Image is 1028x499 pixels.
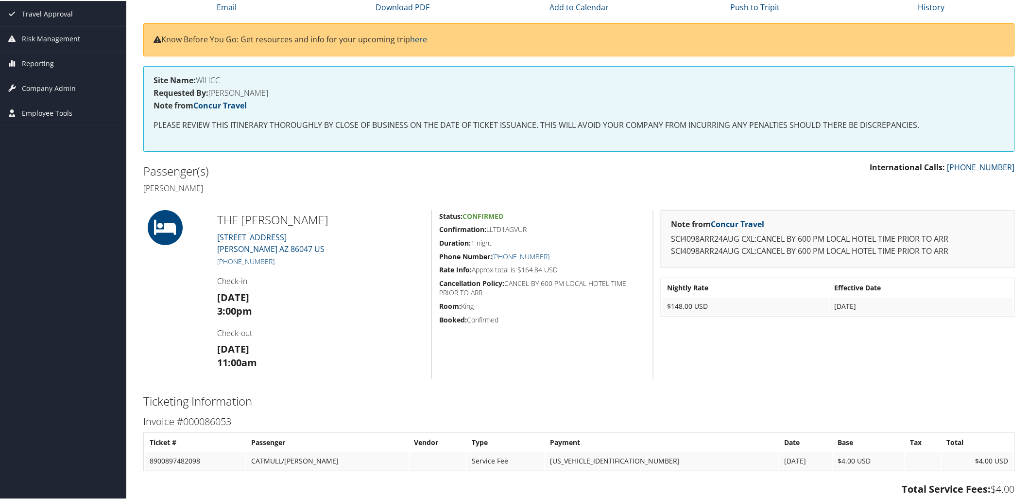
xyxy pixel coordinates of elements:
[143,392,1015,409] h2: Ticketing Information
[143,414,1015,428] h3: Invoice #000086053
[947,161,1015,172] a: [PHONE_NUMBER]
[779,451,832,469] td: [DATE]
[833,451,905,469] td: $4.00 USD
[711,218,764,229] a: Concur Travel
[217,327,424,338] h4: Check-out
[779,433,832,450] th: Date
[143,162,572,178] h2: Passenger(s)
[439,224,486,233] strong: Confirmation:
[671,218,764,229] strong: Note from
[246,433,409,450] th: Passenger
[22,51,54,75] span: Reporting
[22,26,80,50] span: Risk Management
[439,278,504,287] strong: Cancellation Policy:
[145,433,245,450] th: Ticket #
[410,33,427,44] a: here
[439,237,471,247] strong: Duration:
[662,297,829,314] td: $148.00 USD
[439,301,461,310] strong: Room:
[154,74,196,85] strong: Site Name:
[439,237,646,247] h5: 1 night
[217,231,325,253] a: [STREET_ADDRESS][PERSON_NAME] AZ 86047 US
[22,100,72,125] span: Employee Tools
[545,451,779,469] td: [US_VEHICLE_IDENTIFICATION_NUMBER]
[143,182,572,193] h4: [PERSON_NAME]
[439,211,463,220] strong: Status:
[143,481,1015,495] h3: $4.00
[154,87,208,97] strong: Requested By:
[193,99,247,110] a: Concur Travel
[217,355,257,368] strong: 11:00am
[22,75,76,100] span: Company Admin
[439,301,646,310] h5: King
[902,481,991,495] strong: Total Service Fees:
[830,278,1013,296] th: Effective Date
[439,314,646,324] h5: Confirmed
[463,211,503,220] span: Confirmed
[906,433,941,450] th: Tax
[154,88,1005,96] h4: [PERSON_NAME]
[217,303,252,317] strong: 3:00pm
[439,224,646,233] h5: LLTD1AGVUR
[662,278,829,296] th: Nightly Rate
[439,278,646,297] h5: CANCEL BY 600 PM LOCAL HOTEL TIME PRIOR TO ARR
[154,33,1005,45] p: Know Before You Go: Get resources and info for your upcoming trip
[439,251,492,260] strong: Phone Number:
[942,433,1013,450] th: Total
[439,264,472,273] strong: Rate Info:
[671,232,1005,257] p: SCI4098ARR24AUG CXL:CANCEL BY 600 PM LOCAL HOTEL TIME PRIOR TO ARR SCI4098ARR24AUG CXL:CANCEL BY ...
[217,290,249,303] strong: [DATE]
[217,275,424,285] h4: Check-in
[217,341,249,355] strong: [DATE]
[830,297,1013,314] td: [DATE]
[833,433,905,450] th: Base
[942,451,1013,469] td: $4.00 USD
[22,1,73,25] span: Travel Approval
[410,433,466,450] th: Vendor
[439,314,467,323] strong: Booked:
[439,264,646,274] h5: Approx total is $164.84 USD
[467,451,544,469] td: Service Fee
[492,251,549,260] a: [PHONE_NUMBER]
[145,451,245,469] td: 8900897482098
[154,118,1005,131] p: PLEASE REVIEW THIS ITINERARY THOROUGHLY BY CLOSE OF BUSINESS ON THE DATE OF TICKET ISSUANCE. THIS...
[467,433,544,450] th: Type
[545,433,779,450] th: Payment
[246,451,409,469] td: CATMULL/[PERSON_NAME]
[870,161,945,172] strong: International Calls:
[217,211,424,227] h2: THE [PERSON_NAME]
[154,75,1005,83] h4: WIHCC
[154,99,247,110] strong: Note from
[217,256,274,265] a: [PHONE_NUMBER]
